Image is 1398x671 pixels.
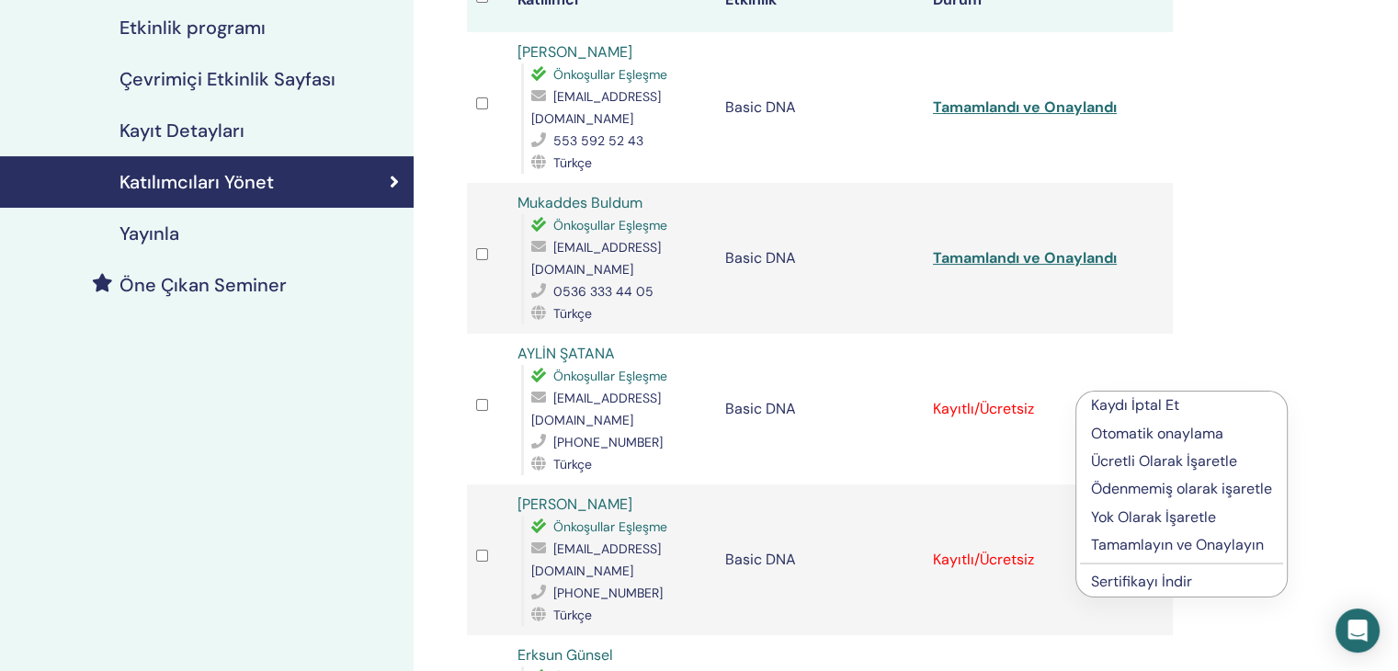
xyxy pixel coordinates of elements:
[119,171,274,193] h4: Katılımcıları Yönet
[119,274,287,296] h4: Öne Çıkan Seminer
[517,42,632,62] a: [PERSON_NAME]
[553,434,663,450] span: [PHONE_NUMBER]
[517,344,615,363] a: AYLİN ŞATANA
[933,248,1117,267] a: Tamamlandı ve Onaylandı
[553,283,654,300] span: 0536 333 44 05
[1091,478,1272,500] p: Ödenmemiş olarak işaretle
[553,154,592,171] span: Türkçe
[716,183,924,334] td: Basic DNA
[119,68,335,90] h4: Çevrimiçi Etkinlik Sayfası
[531,540,661,579] span: [EMAIL_ADDRESS][DOMAIN_NAME]
[716,484,924,635] td: Basic DNA
[716,334,924,484] td: Basic DNA
[531,239,661,278] span: [EMAIL_ADDRESS][DOMAIN_NAME]
[553,132,643,149] span: 553 592 52 43
[553,585,663,601] span: [PHONE_NUMBER]
[517,495,632,514] a: [PERSON_NAME]
[531,88,661,127] span: [EMAIL_ADDRESS][DOMAIN_NAME]
[119,222,179,245] h4: Yayınla
[553,607,592,623] span: Türkçe
[553,66,667,83] span: Önkoşullar Eşleşme
[1091,394,1272,416] p: Kaydı İptal Et
[119,17,266,39] h4: Etkinlik programı
[553,217,667,233] span: Önkoşullar Eşleşme
[1091,572,1192,591] a: Sertifikayı İndir
[716,32,924,183] td: Basic DNA
[1091,534,1272,556] p: Tamamlayın ve Onaylayın
[517,645,613,665] a: Erksun Günsel
[119,119,244,142] h4: Kayıt Detayları
[553,518,667,535] span: Önkoşullar Eşleşme
[933,97,1117,117] a: Tamamlandı ve Onaylandı
[531,390,661,428] span: [EMAIL_ADDRESS][DOMAIN_NAME]
[553,456,592,472] span: Türkçe
[1091,423,1272,445] p: Otomatik onaylama
[1091,450,1272,472] p: Ücretli Olarak İşaretle
[517,193,642,212] a: Mukaddes Buldum
[553,368,667,384] span: Önkoşullar Eşleşme
[1091,506,1272,529] p: Yok Olarak İşaretle
[553,305,592,322] span: Türkçe
[1335,608,1380,653] div: Open Intercom Messenger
